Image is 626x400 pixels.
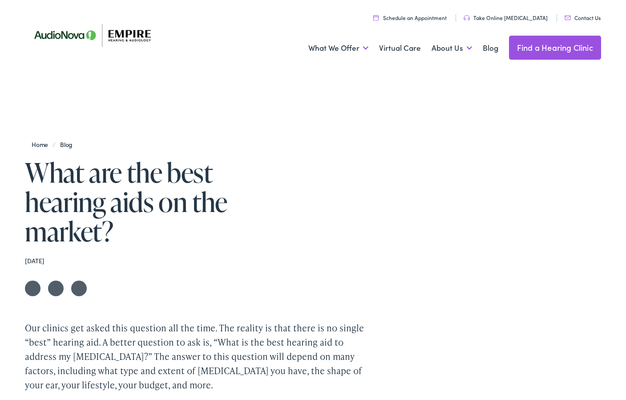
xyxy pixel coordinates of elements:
img: utility icon [464,15,470,20]
a: What We Offer [308,32,368,65]
a: Find a Hearing Clinic [509,36,601,60]
img: utility icon [565,16,571,20]
a: Blog [483,32,498,65]
h1: What are the best hearing aids on the market? [25,158,290,246]
a: Contact Us [565,14,601,21]
span: / [32,140,77,149]
time: [DATE] [25,256,44,265]
a: Virtual Care [379,32,421,65]
a: Take Online [MEDICAL_DATA] [464,14,548,21]
img: utility icon [373,15,379,20]
a: Share on Facebook [48,281,64,296]
a: Home [32,140,53,149]
a: Schedule an Appointment [373,14,447,21]
a: Share on Twitter [25,281,40,296]
a: Blog [56,140,77,149]
p: Our clinics get asked this question all the time. The reality is that there is no single “best” h... [25,321,371,392]
a: About Us [432,32,472,65]
a: Share on LinkedIn [71,281,87,296]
